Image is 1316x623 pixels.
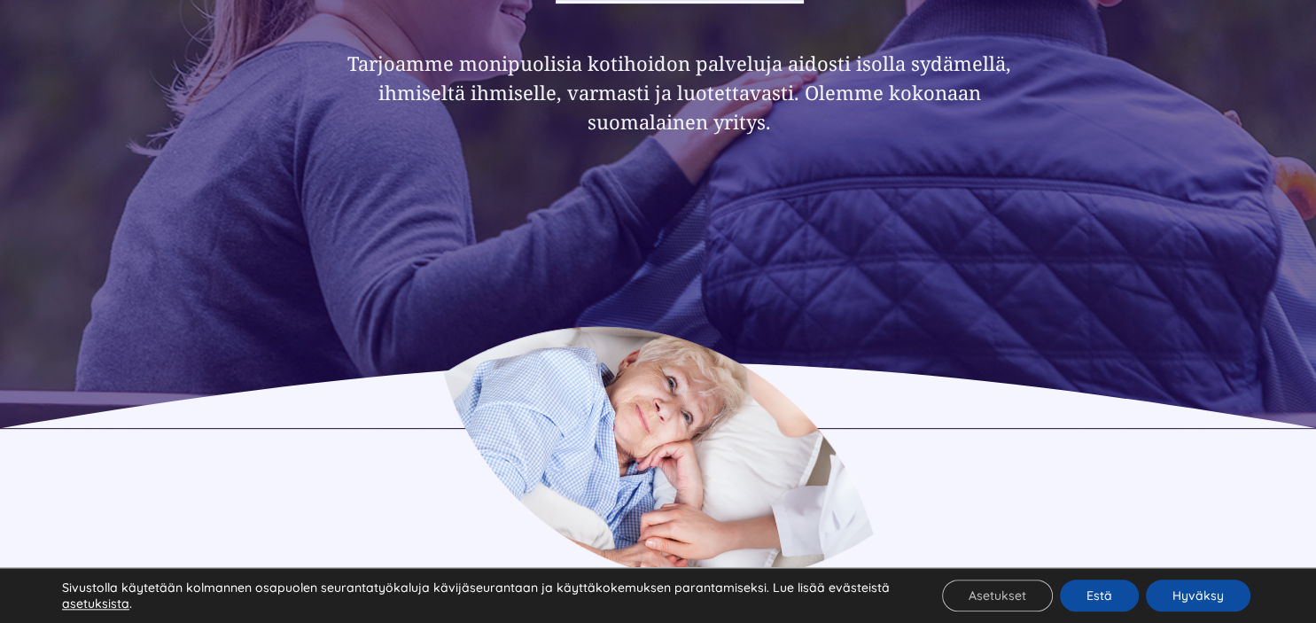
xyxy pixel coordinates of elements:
button: Estä [1060,580,1139,611]
img: mesimarja kotihoito [443,326,874,581]
button: Asetukset [942,580,1053,611]
button: asetuksista [62,596,129,611]
p: Sivustolla käytetään kolmannen osapuolen seurantatyökaluja kävijäseurantaan ja käyttäkokemuksen p... [62,580,899,611]
h3: Tarjoamme monipuolisia kotihoidon palveluja aidosti isolla sydämellä, ihmiseltä ihmiselle, varmas... [339,49,1020,136]
button: Hyväksy [1146,580,1250,611]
